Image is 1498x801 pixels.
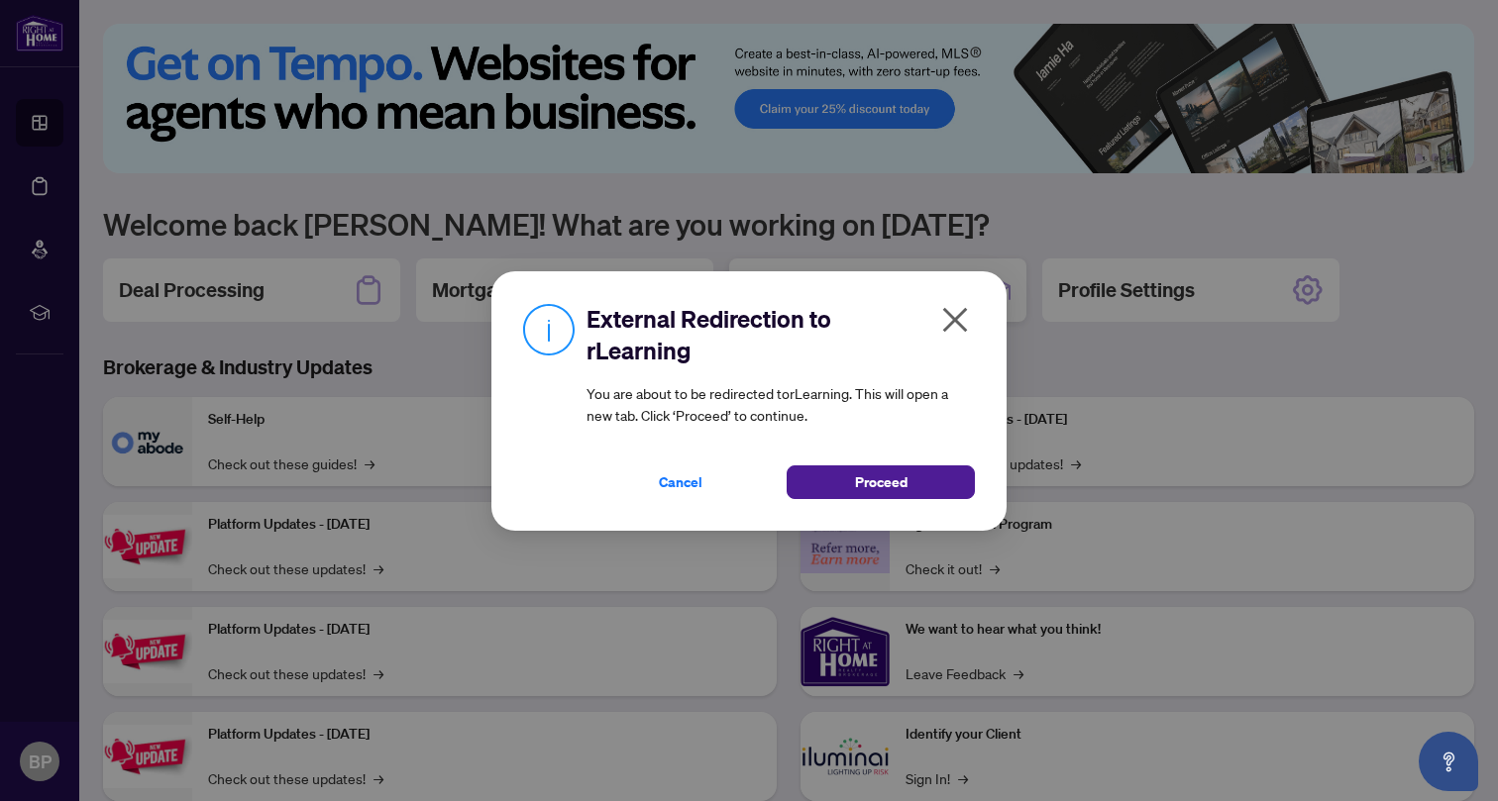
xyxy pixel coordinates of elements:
button: Open asap [1419,732,1478,791]
span: Cancel [659,466,702,498]
h2: External Redirection to rLearning [587,303,975,366]
div: You are about to be redirected to rLearning . This will open a new tab. Click ‘Proceed’ to continue. [587,303,975,499]
img: Info Icon [523,303,575,355]
span: Proceed [855,466,908,498]
span: close [939,304,971,336]
button: Proceed [787,465,975,499]
button: Cancel [587,465,775,499]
